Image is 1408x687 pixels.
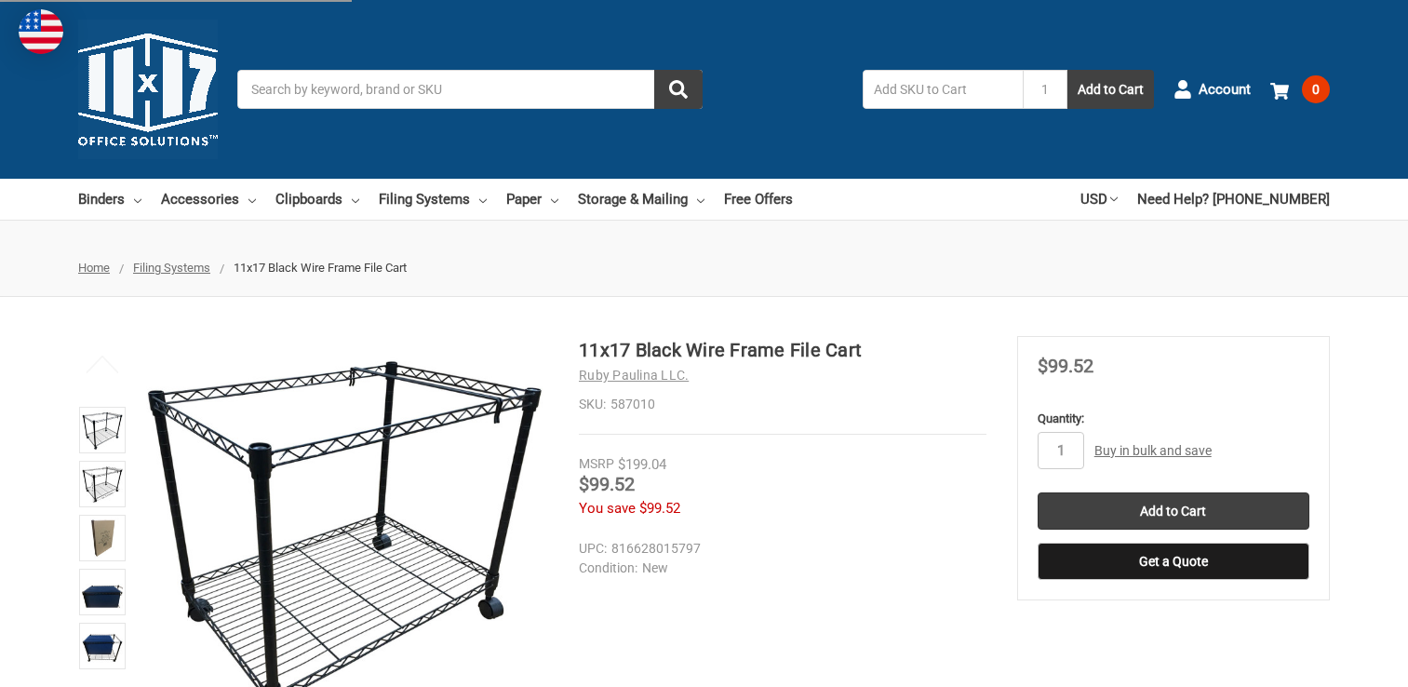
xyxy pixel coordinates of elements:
span: You save [579,500,636,517]
div: MSRP [579,454,614,474]
button: Add to Cart [1067,70,1154,109]
a: Free Offers [724,179,793,220]
dt: Condition: [579,559,637,578]
dd: 587010 [579,395,986,414]
a: Filing Systems [133,261,210,275]
a: Buy in bulk and save [1094,443,1212,458]
dd: 816628015797 [579,539,978,559]
iframe: Google Customer Reviews [1254,637,1408,687]
a: Need Help? [PHONE_NUMBER] [1137,179,1330,220]
a: Account [1173,65,1251,114]
a: Home [78,261,110,275]
dt: UPC: [579,539,607,559]
img: 11x17 Black Rolling File Cart [82,518,123,559]
img: 11x17 Black Wire Frame File Cart [82,572,123,613]
span: $99.52 [579,473,635,495]
img: 11x17 Black Wire Frame File Cart [82,410,123,451]
button: Get a Quote [1038,543,1309,580]
a: Accessories [161,179,256,220]
span: Account [1199,79,1251,101]
input: Add SKU to Cart [863,70,1023,109]
a: USD [1080,179,1118,220]
a: Clipboards [275,179,359,220]
dd: New [579,559,978,578]
img: duty and tax information for United States [19,9,63,54]
span: 0 [1302,75,1330,103]
span: $99.52 [1038,355,1093,377]
img: 11x17 Black Wire Frame File Cart [82,464,123,505]
a: Paper [506,179,558,220]
input: Add to Cart [1038,492,1309,530]
img: 11x17.com [78,20,218,159]
label: Quantity: [1038,410,1309,428]
button: Previous [74,345,131,383]
span: 11x17 Black Wire Frame File Cart [234,261,407,275]
span: $99.52 [639,500,680,517]
a: Storage & Mailing [578,179,704,220]
a: Ruby Paulina LLC. [579,368,689,383]
input: Search by keyword, brand or SKU [237,70,703,109]
a: 0 [1270,65,1330,114]
span: $199.04 [618,456,666,473]
a: Binders [78,179,141,220]
h1: 11x17 Black Wire Frame File Cart [579,336,986,364]
dt: SKU: [579,395,606,414]
a: Filing Systems [379,179,487,220]
img: 11x17 Black Wire Frame File Cart [82,626,123,667]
